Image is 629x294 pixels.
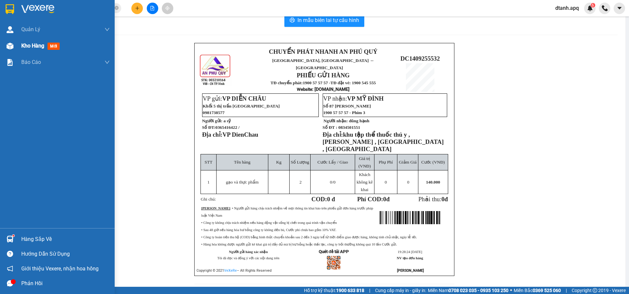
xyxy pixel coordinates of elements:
[9,5,56,27] strong: CHUYỂN PHÁT NHANH AN PHÚ QUÝ
[385,180,387,185] span: 0
[21,43,44,49] span: Kho hàng
[21,265,99,273] span: Giới thiệu Vexere, nhận hoa hồng
[3,35,7,68] img: logo
[224,268,237,273] a: VeXeRe
[323,125,337,130] strong: Số ĐT :
[297,72,350,79] strong: PHIẾU GỬI HÀNG
[319,249,349,254] strong: Quét để tải APP
[397,256,423,260] strong: NV tạo đơn hàng
[591,3,595,8] sup: 6
[327,196,335,203] span: 0 đ
[514,287,561,294] span: Miền Bắc
[323,131,444,152] span: khu tập thể thuốc thú y , [PERSON_NAME] , [GEOGRAPHIC_DATA] , [GEOGRAPHIC_DATA]
[207,180,210,185] span: 1
[369,287,370,294] span: |
[358,156,371,168] span: Giá trị (VNĐ)
[12,235,14,237] sup: 1
[349,118,369,123] span: dũng hạnh
[330,180,332,185] span: 0
[323,104,371,108] span: Số 87 [PERSON_NAME]
[223,118,231,123] span: a sỹ
[400,55,440,62] span: DC1409255532
[226,180,258,185] span: gạo và thực phẩm
[407,180,410,185] span: 0
[205,160,213,165] span: STT
[331,80,376,85] strong: TĐ đặt vé: 1900 545 555
[202,131,222,138] strong: Địa chỉ:
[383,196,386,203] span: 0
[271,80,303,85] strong: TĐ chuyển phát:
[21,58,41,66] span: Báo cáo
[7,251,13,257] span: question-circle
[426,180,440,185] span: 140.000
[566,287,567,294] span: |
[21,249,110,259] div: Hướng dẫn sử dụng
[445,196,448,203] span: đ
[8,28,56,50] span: [GEOGRAPHIC_DATA], [GEOGRAPHIC_DATA] ↔ [GEOGRAPHIC_DATA]
[135,6,140,10] span: plus
[105,27,110,32] span: down
[150,6,155,10] span: file-add
[533,288,561,293] strong: 0369 525 060
[510,289,512,292] span: ⚪️
[21,234,110,244] div: Hàng sắp về
[115,5,119,11] span: close-circle
[6,4,14,14] img: logo-vxr
[338,125,360,130] span: 0834501551
[312,196,335,203] strong: COD:
[398,250,422,254] span: 19:28:24 [DATE]
[593,288,597,293] span: copyright
[418,196,448,203] span: Phải thu:
[162,3,173,14] button: aim
[229,250,268,254] strong: Người gửi hàng xác nhận
[421,160,445,165] span: Cước (VNĐ)
[203,110,225,115] span: 0981738577
[201,243,397,246] span: • Hàng hóa không được người gửi kê khai giá trị đầy đủ mà bị hư hỏng hoặc thất lạc, công ty bồi t...
[614,3,625,14] button: caret-down
[297,87,312,92] span: Website
[165,6,170,10] span: aim
[201,206,373,217] span: : • Người gửi hàng chịu trách nhiệm về mọi thông tin khai báo trên phiếu gửi đơn hàng trước pháp ...
[222,95,266,102] span: VP DIỄN CHÂU
[203,95,266,102] span: VP gửi:
[617,5,622,11] span: caret-down
[7,280,13,286] span: message
[7,26,13,33] img: warehouse-icon
[550,4,584,12] span: dtanh.apq
[290,17,295,24] span: printer
[323,131,343,138] strong: Địa chỉ:
[21,25,40,33] span: Quản Lý
[379,160,393,165] span: Phụ Phí
[323,110,365,115] span: 1900 57 57 57 - Phím 3
[297,16,359,24] span: In mẫu biên lai tự cấu hình
[284,14,364,27] button: printerIn mẫu biên lai tự cấu hình
[21,279,110,288] div: Phản hồi
[201,228,336,232] span: • Sau 48 giờ nếu hàng hóa hư hỏng công ty không đền bù, Cước phí chưa bao gồm 10% VAT.
[7,59,13,66] img: solution-icon
[7,43,13,49] img: warehouse-icon
[602,5,608,11] img: phone-icon
[203,104,280,108] span: Khối 5 thị trấn [GEOGRAPHIC_DATA]
[199,54,232,86] img: logo
[269,48,377,55] strong: CHUYỂN PHÁT NHANH AN PHÚ QUÝ
[357,196,390,203] strong: Phí COD: đ
[202,125,239,130] strong: Số ĐT:
[7,265,13,272] span: notification
[201,235,417,239] span: • Công ty hoàn tiền thu hộ (COD) bằng hình thức chuyển khoản sau 2 đến 3 ngày kể từ thời điểm gia...
[304,287,364,294] span: Hỗ trợ kỹ thuật:
[272,58,374,70] span: [GEOGRAPHIC_DATA], [GEOGRAPHIC_DATA] ↔ [GEOGRAPHIC_DATA]
[115,6,119,10] span: close-circle
[131,3,143,14] button: plus
[330,180,335,185] span: /0
[441,196,444,203] span: 0
[215,125,239,130] span: 0365416422 /
[197,268,272,273] span: Copyright © 2021 – All Rights Reserved
[201,197,216,202] span: Ghi chú:
[317,160,348,165] span: Cước Lấy / Giao
[201,221,337,225] span: • Công ty không chịu trách nhiệm nếu hàng động vật sống bị chết trong quá trình vận chuyển
[276,160,281,165] span: Kg
[7,236,13,243] img: warehouse-icon
[234,160,250,165] span: Tên hàng
[336,288,364,293] strong: 1900 633 818
[324,118,348,123] strong: Người nhận:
